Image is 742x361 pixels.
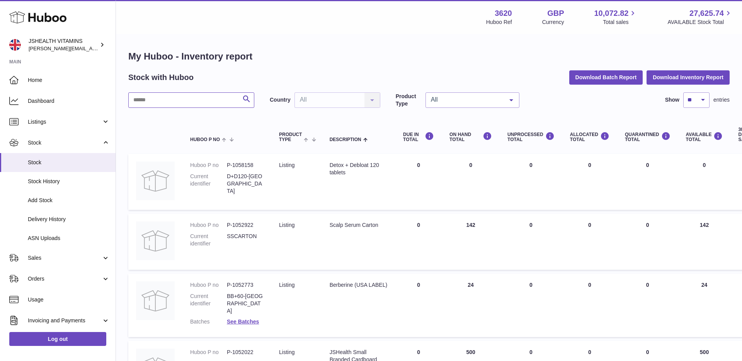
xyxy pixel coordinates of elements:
div: ON HAND Total [449,132,492,142]
button: Download Batch Report [569,70,643,84]
span: Delivery History [28,216,110,223]
span: Listings [28,118,102,126]
td: 142 [678,214,731,270]
a: 10,072.82 Total sales [594,8,637,26]
button: Download Inventory Report [647,70,730,84]
span: 27,625.74 [689,8,724,19]
div: Huboo Ref [486,19,512,26]
dt: Current identifier [190,173,227,195]
span: Stock [28,139,102,146]
img: product image [136,221,175,260]
span: 0 [646,222,649,228]
span: ASN Uploads [28,235,110,242]
td: 0 [395,214,442,270]
span: 10,072.82 [594,8,628,19]
label: Product Type [396,93,422,107]
span: Total sales [603,19,637,26]
span: Add Stock [28,197,110,204]
span: Stock [28,159,110,166]
span: Stock History [28,178,110,185]
span: listing [279,222,294,228]
span: Description [330,137,361,142]
div: Detox + Debloat 120 tablets [330,162,388,176]
dd: P-1052022 [227,349,264,356]
img: product image [136,162,175,200]
dd: P-1052922 [227,221,264,229]
div: QUARANTINED Total [625,132,671,142]
span: AVAILABLE Stock Total [667,19,733,26]
span: 0 [646,282,649,288]
span: Product Type [279,132,302,142]
span: listing [279,282,294,288]
dt: Current identifier [190,233,227,247]
dd: BB+60-[GEOGRAPHIC_DATA] [227,293,264,315]
td: 0 [678,154,731,210]
span: listing [279,349,294,355]
a: Log out [9,332,106,346]
td: 0 [395,274,442,337]
div: UNPROCESSED Total [507,132,555,142]
td: 0 [562,154,617,210]
td: 0 [500,154,562,210]
a: 27,625.74 AVAILABLE Stock Total [667,8,733,26]
span: Huboo P no [190,137,220,142]
div: DUE IN TOTAL [403,132,434,142]
dd: D+D120-[GEOGRAPHIC_DATA] [227,173,264,195]
label: Country [270,96,291,104]
td: 24 [678,274,731,337]
strong: GBP [547,8,564,19]
div: Currency [542,19,564,26]
td: 0 [562,274,617,337]
dt: Batches [190,318,227,325]
td: 0 [500,274,562,337]
div: Scalp Serum Carton [330,221,388,229]
dt: Huboo P no [190,281,227,289]
td: 142 [442,214,500,270]
img: product image [136,281,175,320]
dd: SSCARTON [227,233,264,247]
td: 0 [395,154,442,210]
dt: Current identifier [190,293,227,315]
div: AVAILABLE Total [686,132,723,142]
span: Home [28,77,110,84]
span: Orders [28,275,102,283]
div: ALLOCATED Total [570,132,609,142]
td: 0 [562,214,617,270]
td: 24 [442,274,500,337]
span: Usage [28,296,110,303]
span: Invoicing and Payments [28,317,102,324]
h1: My Huboo - Inventory report [128,50,730,63]
a: See Batches [227,318,259,325]
td: 0 [442,154,500,210]
span: All [429,96,504,104]
label: Show [665,96,679,104]
dt: Huboo P no [190,349,227,356]
span: Dashboard [28,97,110,105]
div: JSHEALTH VITAMINS [29,37,98,52]
dd: P-1058158 [227,162,264,169]
div: Berberine (USA LABEL) [330,281,388,289]
h2: Stock with Huboo [128,72,194,83]
span: listing [279,162,294,168]
span: entries [713,96,730,104]
strong: 3620 [495,8,512,19]
span: 0 [646,349,649,355]
dt: Huboo P no [190,221,227,229]
dt: Huboo P no [190,162,227,169]
span: Sales [28,254,102,262]
img: francesca@jshealthvitamins.com [9,39,21,51]
dd: P-1052773 [227,281,264,289]
span: 0 [646,162,649,168]
span: [PERSON_NAME][EMAIL_ADDRESS][DOMAIN_NAME] [29,45,155,51]
td: 0 [500,214,562,270]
